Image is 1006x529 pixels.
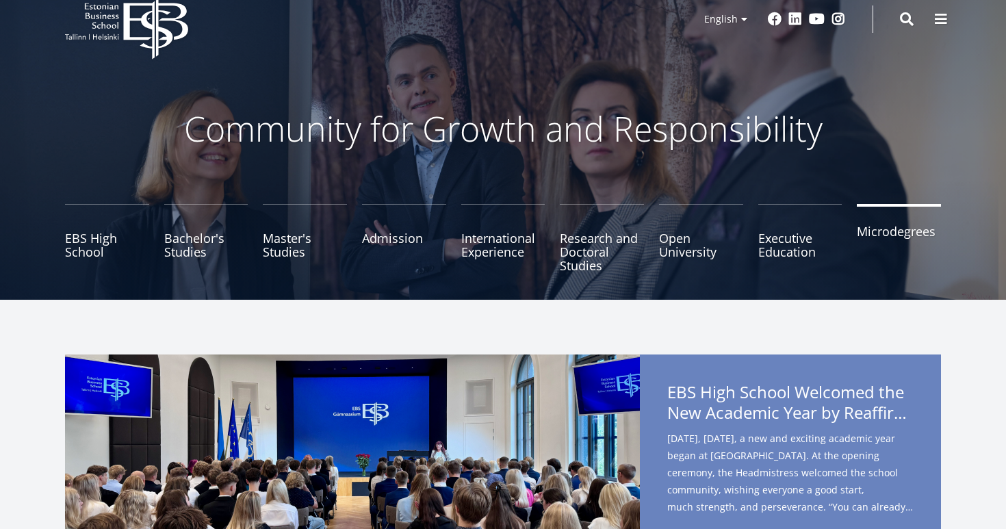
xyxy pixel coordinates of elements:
[461,204,545,272] a: International Experience
[659,204,743,272] a: Open University
[788,12,802,26] a: Linkedin
[164,204,248,272] a: Bachelor's Studies
[667,498,914,515] span: much strength, and perseverance. “You can already feel the autumn in the air – and in a way it’s ...
[362,204,446,272] a: Admission
[667,382,914,427] span: EBS High School Welcomed the
[857,204,941,272] a: Microdegrees
[263,204,347,272] a: Master's Studies
[667,430,914,520] span: [DATE], [DATE], a new and exciting academic year began at [GEOGRAPHIC_DATA]. At the opening cerem...
[768,12,782,26] a: Facebook
[667,402,914,423] span: New Academic Year by Reaffirming Its Core Values
[809,12,825,26] a: Youtube
[560,204,644,272] a: Research and Doctoral Studies
[831,12,845,26] a: Instagram
[758,204,842,272] a: Executive Education
[140,108,866,149] p: Community for Growth and Responsibility
[65,204,149,272] a: EBS High School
